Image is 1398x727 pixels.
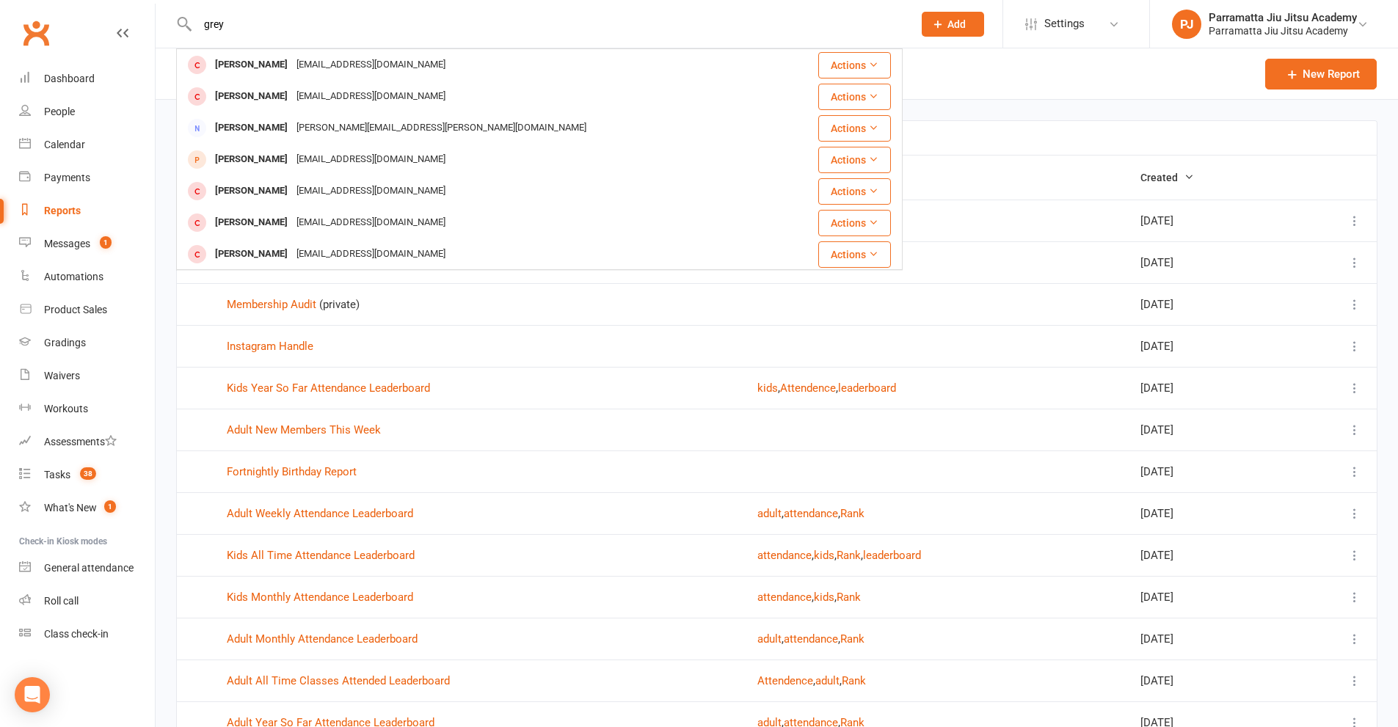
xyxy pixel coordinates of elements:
[1172,10,1201,39] div: PJ
[1127,200,1289,241] td: [DATE]
[44,436,117,447] div: Assessments
[837,547,861,564] button: Rank
[292,86,450,107] div: [EMAIL_ADDRESS][DOMAIN_NAME]
[812,591,814,604] span: ,
[814,547,834,564] button: kids
[818,210,891,236] button: Actions
[227,632,418,646] a: Adult Monthly Attendance Leaderboard
[19,359,155,392] a: Waivers
[227,381,430,395] a: Kids Year So Far Attendance Leaderboard
[292,117,591,139] div: [PERSON_NAME][EMAIL_ADDRESS][PERSON_NAME][DOMAIN_NAME]
[1127,325,1289,367] td: [DATE]
[1127,450,1289,492] td: [DATE]
[812,549,814,562] span: ,
[80,467,96,480] span: 38
[838,632,840,646] span: ,
[818,147,891,173] button: Actions
[227,549,415,562] a: Kids All Time Attendance Leaderboard
[211,117,292,139] div: [PERSON_NAME]
[44,595,79,607] div: Roll call
[836,381,838,395] span: ,
[782,632,784,646] span: ,
[292,180,450,202] div: [EMAIL_ADDRESS][DOMAIN_NAME]
[19,260,155,293] a: Automations
[19,618,155,651] a: Class kiosk mode
[211,180,292,202] div: [PERSON_NAME]
[227,340,313,353] a: Instagram Handle
[863,547,921,564] button: leaderboard
[813,674,815,687] span: ,
[818,241,891,268] button: Actions
[861,549,863,562] span: ,
[757,505,782,522] button: adult
[757,588,812,606] button: attendance
[834,591,837,604] span: ,
[211,149,292,170] div: [PERSON_NAME]
[818,52,891,78] button: Actions
[292,212,450,233] div: [EMAIL_ADDRESS][DOMAIN_NAME]
[1127,576,1289,618] td: [DATE]
[44,562,134,574] div: General attendance
[19,128,155,161] a: Calendar
[780,379,836,397] button: Attendence
[1127,241,1289,283] td: [DATE]
[837,588,861,606] button: Rank
[19,552,155,585] a: General attendance kiosk mode
[19,161,155,194] a: Payments
[227,591,413,604] a: Kids Monthly Attendance Leaderboard
[840,505,864,522] button: Rank
[922,12,984,37] button: Add
[44,205,81,216] div: Reports
[19,459,155,492] a: Tasks 38
[1127,660,1289,701] td: [DATE]
[19,293,155,326] a: Product Sales
[1127,618,1289,660] td: [DATE]
[757,547,812,564] button: attendance
[1127,534,1289,576] td: [DATE]
[1140,169,1194,186] button: Created
[211,212,292,233] div: [PERSON_NAME]
[947,18,966,30] span: Add
[18,15,54,51] a: Clubworx
[211,54,292,76] div: [PERSON_NAME]
[44,502,97,514] div: What's New
[1140,172,1194,183] span: Created
[1209,24,1357,37] div: Parramatta Jiu Jitsu Academy
[1265,59,1377,89] a: New Report
[193,14,903,34] input: Search...
[292,54,450,76] div: [EMAIL_ADDRESS][DOMAIN_NAME]
[1127,492,1289,534] td: [DATE]
[19,194,155,227] a: Reports
[44,172,90,183] div: Payments
[818,84,891,110] button: Actions
[19,95,155,128] a: People
[19,326,155,359] a: Gradings
[211,86,292,107] div: [PERSON_NAME]
[19,392,155,425] a: Workouts
[44,238,90,249] div: Messages
[815,672,840,690] button: adult
[784,630,838,648] button: attendance
[757,672,813,690] button: Attendence
[838,379,896,397] button: leaderboard
[227,507,413,520] a: Adult Weekly Attendance Leaderboard
[44,370,80,381] div: Waivers
[44,304,107,315] div: Product Sales
[19,585,155,618] a: Roll call
[757,630,782,648] button: adult
[1209,11,1357,24] div: Parramatta Jiu Jitsu Academy
[227,465,357,478] a: Fortnightly Birthday Report
[834,549,837,562] span: ,
[44,73,95,84] div: Dashboard
[15,677,50,712] div: Open Intercom Messenger
[319,298,360,311] span: (private)
[227,298,316,311] a: Membership Audit
[104,500,116,513] span: 1
[818,115,891,142] button: Actions
[292,244,450,265] div: [EMAIL_ADDRESS][DOMAIN_NAME]
[44,337,86,348] div: Gradings
[814,588,834,606] button: kids
[227,674,450,687] a: Adult All Time Classes Attended Leaderboard
[778,381,780,395] span: ,
[818,178,891,205] button: Actions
